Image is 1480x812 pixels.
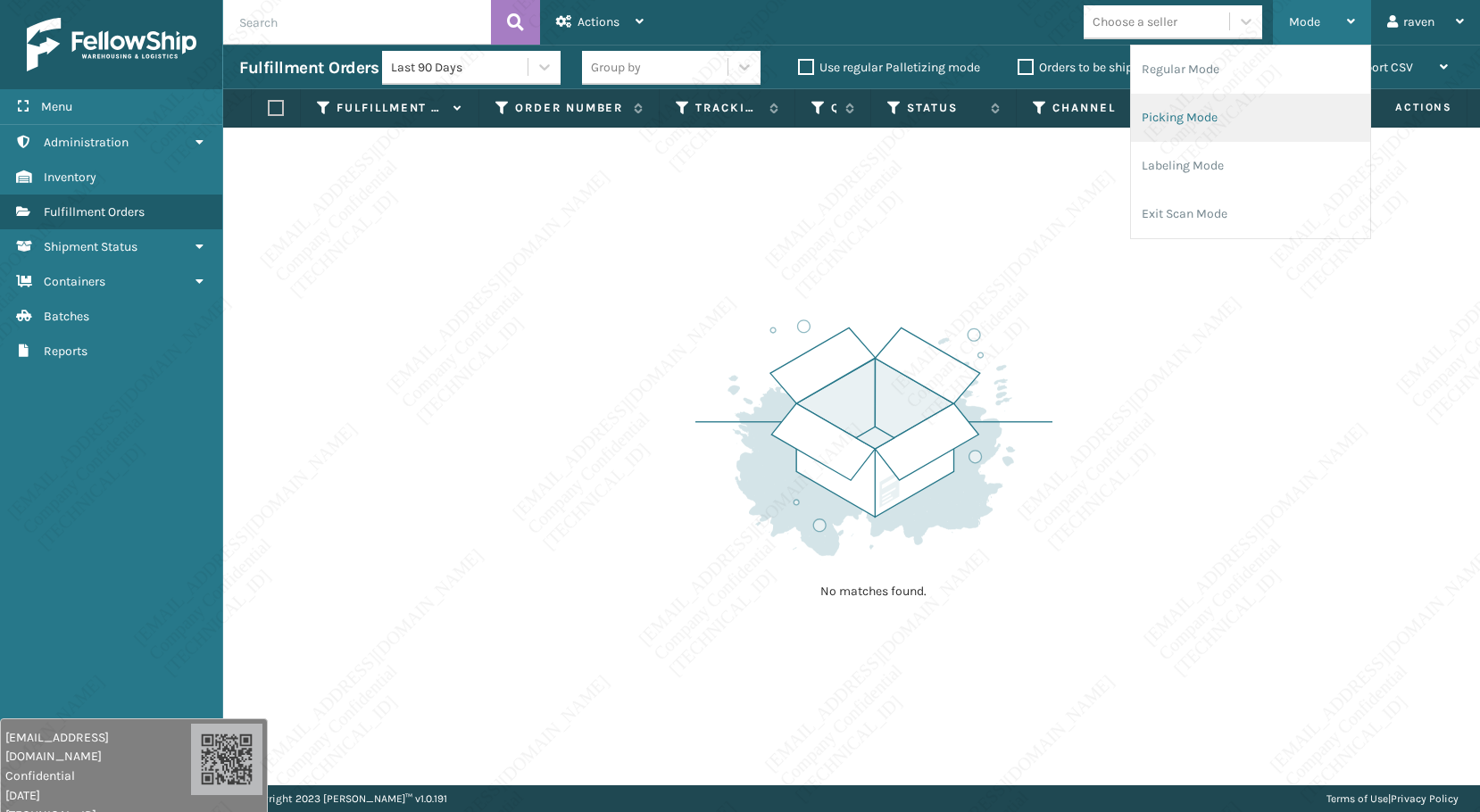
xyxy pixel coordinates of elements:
img: logo [27,18,196,71]
li: Regular Mode [1131,46,1370,94]
div: Group by [591,58,641,77]
div: Choose a seller [1093,12,1177,31]
span: Actions [1339,93,1463,122]
label: Fulfillment Order Id [337,100,445,116]
label: Orders to be shipped [DATE] [1018,60,1191,75]
label: Quantity [831,100,836,116]
label: Tracking Number [695,100,761,116]
span: Mode [1289,14,1320,29]
li: Labeling Mode [1131,142,1370,190]
span: [EMAIL_ADDRESS][DOMAIN_NAME] [5,728,191,766]
li: Picking Mode [1131,94,1370,142]
label: Order Number [515,100,625,116]
a: Privacy Policy [1391,792,1459,805]
span: Menu [41,99,72,114]
span: Batches [44,309,89,324]
a: Terms of Use [1326,792,1388,805]
div: | [1326,785,1459,812]
span: Containers [44,274,105,289]
label: Channel [1052,100,1145,116]
p: Copyright 2023 [PERSON_NAME]™ v 1.0.191 [245,785,447,812]
span: Inventory [44,170,96,185]
div: Last 90 Days [391,58,529,77]
span: Reports [44,344,87,359]
span: [DATE] [5,786,191,805]
span: Export CSV [1351,60,1413,75]
label: Use regular Palletizing mode [798,60,980,75]
span: Fulfillment Orders [44,204,145,220]
span: Confidential [5,766,191,785]
li: Exit Scan Mode [1131,190,1370,238]
h3: Fulfillment Orders [239,57,378,79]
span: Actions [578,14,619,29]
span: Shipment Status [44,239,137,254]
span: Administration [44,135,129,150]
label: Status [907,100,982,116]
